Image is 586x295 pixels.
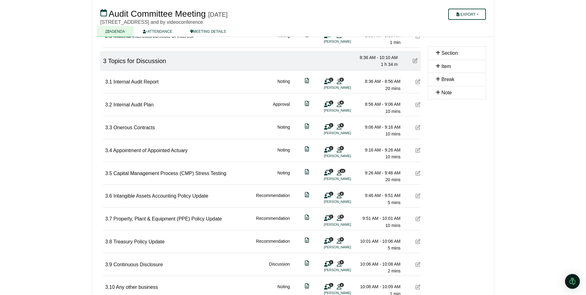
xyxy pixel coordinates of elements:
li: [PERSON_NAME] [324,153,370,159]
li: [PERSON_NAME] [324,108,370,113]
span: 9 [339,100,344,105]
div: 10:08 AM - 10:09 AM [357,283,401,290]
span: 3.6 [105,193,112,199]
span: 3.1 [105,79,112,84]
span: 1 [329,123,333,127]
span: 1 [329,260,333,264]
span: 3.7 [105,216,112,221]
div: Recommendation [256,215,290,229]
span: Topics for Discussion [108,58,166,64]
span: 1 h 34 m [381,62,398,67]
span: 5 mins [388,246,400,250]
span: 3.4 [105,148,112,153]
div: 8:56 AM - 9:06 AM [357,101,401,108]
span: 9 [339,78,344,82]
li: [PERSON_NAME] [324,85,370,90]
span: Capital Management Process (CMP) Stress Testing [113,171,226,176]
span: 2 mins [388,268,400,273]
div: [DATE] [208,11,228,18]
div: Recommendation [256,192,290,206]
span: 9 [339,260,344,264]
span: 9 [339,146,344,150]
span: Appointment of Appointed Actuary [113,148,188,153]
span: 9 [339,237,344,241]
span: 3.2 [105,102,112,107]
span: 5 mins [388,200,400,205]
span: Property, Plant & Equipment (PPE) Policy Update [113,216,222,221]
span: 20 mins [385,177,400,182]
div: 9:26 AM - 9:46 AM [357,169,401,176]
div: 10:01 AM - 10:06 AM [357,238,401,245]
li: [PERSON_NAME] [324,176,370,182]
span: 10 mins [385,154,400,159]
div: 8:36 AM - 8:56 AM [357,78,401,85]
span: Continuous Disclosure [113,262,163,267]
span: 3.10 [105,284,115,290]
a: ATTENDANCE [134,26,181,37]
span: Any other business [116,284,158,290]
div: 10:06 AM - 10:08 AM [357,261,401,267]
span: 20 mins [385,86,400,91]
div: 9:51 AM - 10:01 AM [357,215,401,222]
li: [PERSON_NAME] [324,222,370,227]
span: Audit Committee Meeting [109,9,206,19]
div: Noting [277,169,290,183]
span: Internal Audit Plan [113,102,154,107]
span: Break [441,77,454,82]
span: Material interests/conflicts of interest [113,33,193,39]
span: Item [441,64,451,69]
span: 1 [329,215,333,219]
span: 3.3 [105,125,112,130]
li: [PERSON_NAME] [324,130,370,136]
span: Internal Audit Report [113,79,158,84]
div: Noting [277,147,290,160]
li: [PERSON_NAME] [324,267,370,273]
span: 9 [339,283,344,287]
li: [PERSON_NAME] [324,199,370,204]
li: [PERSON_NAME] [324,39,370,44]
button: Export [448,9,486,20]
span: 1 [329,192,333,196]
li: [PERSON_NAME] [324,245,370,250]
span: Section [441,50,458,56]
div: Approval [273,101,290,115]
span: 9 [339,192,344,196]
div: Discussion [269,261,290,275]
span: Treasury Policy Update [113,239,165,244]
div: 8:36 AM - 10:10 AM [355,54,398,61]
div: 9:16 AM - 9:26 AM [357,147,401,153]
div: 9:06 AM - 9:16 AM [357,124,401,130]
span: 3.8 [105,239,112,244]
div: Noting [277,32,290,46]
div: 9:46 AM - 9:51 AM [357,192,401,199]
span: 1 [329,146,333,150]
span: 10 [339,169,345,173]
span: 10 mins [385,109,400,114]
span: 9 [339,123,344,127]
div: Open Intercom Messenger [565,274,580,289]
span: Onerous Contracts [113,125,155,130]
span: 3 [103,58,107,64]
span: 1 [329,237,333,241]
div: Noting [277,78,290,92]
a: AGENDA [97,26,134,37]
span: 10 mins [385,223,400,228]
span: 1 min [390,40,400,45]
span: 9 [339,215,344,219]
span: 1 [329,169,333,173]
span: [STREET_ADDRESS] and by videoconference [100,19,203,25]
span: 10 mins [385,131,400,136]
span: 2.5 [105,33,112,39]
div: Noting [277,124,290,138]
span: 1 [329,100,333,105]
span: 3.5 [105,171,112,176]
span: 1 [329,283,333,287]
a: MEETING DETAILS [181,26,235,37]
span: 3.9 [105,262,112,267]
div: Recommendation [256,238,290,252]
span: 1 [329,78,333,82]
span: Note [441,90,452,95]
span: Intangible Assets Accounting Policy Update [113,193,208,199]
